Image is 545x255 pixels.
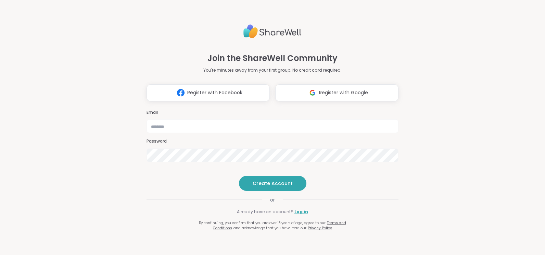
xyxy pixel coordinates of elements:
h3: Email [147,110,398,116]
a: Privacy Policy [308,226,332,231]
button: Create Account [239,176,306,191]
span: By continuing, you confirm that you are over 18 years of age, agree to our [199,220,326,226]
span: Create Account [253,180,293,187]
span: and acknowledge that you have read our [233,226,306,231]
img: ShareWell Logomark [306,86,319,99]
a: Log in [294,209,308,215]
a: Terms and Conditions [213,220,346,231]
span: Register with Google [319,89,368,96]
h3: Password [147,138,398,144]
span: Register with Facebook [187,89,242,96]
span: or [262,196,283,203]
button: Register with Facebook [147,84,270,101]
button: Register with Google [275,84,398,101]
p: You're minutes away from your first group. No credit card required. [203,67,342,73]
img: ShareWell Logomark [174,86,187,99]
h1: Join the ShareWell Community [207,52,338,64]
img: ShareWell Logo [243,22,302,41]
span: Already have an account? [237,209,293,215]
